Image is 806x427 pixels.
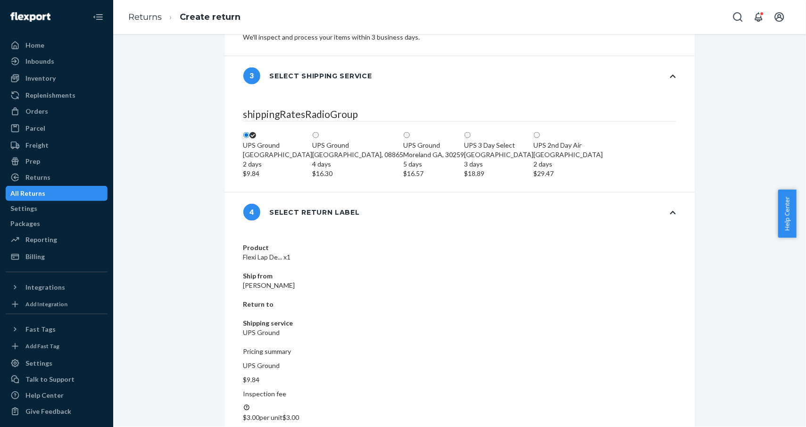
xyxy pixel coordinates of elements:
div: $29.47 [534,169,603,178]
a: Packages [6,216,108,231]
button: Open notifications [749,8,768,26]
input: UPS GroundMoreland GA, 302595 days$16.57 [404,132,410,138]
div: 3 days [465,159,534,169]
div: Returns [25,173,50,182]
div: UPS Ground [243,141,313,150]
div: Talk to Support [25,375,75,384]
div: 5 days [404,159,465,169]
a: Add Integration [6,299,108,310]
div: Help Center [25,391,64,400]
div: Give Feedback [25,407,71,416]
div: Prep [25,157,40,166]
a: Add Fast Tag [6,341,108,352]
div: We'll inspect and process your items within 3 business days. [243,33,420,42]
span: 4 [243,204,260,221]
a: Inbounds [6,54,108,69]
legend: shippingRatesRadioGroup [243,107,676,122]
div: Inventory [25,74,56,83]
p: Inspection fee [243,390,676,399]
div: $16.30 [313,169,404,178]
div: Parcel [25,124,45,133]
button: Give Feedback [6,404,108,419]
img: Flexport logo [10,12,50,22]
a: Parcel [6,121,108,136]
div: Inbounds [25,57,54,66]
a: Returns [128,12,162,22]
dt: Product [243,243,676,253]
input: UPS Ground[GEOGRAPHIC_DATA], 088654 days$16.30 [313,132,319,138]
p: $9.84 [243,376,676,385]
span: $3.00 per unit [243,414,283,422]
button: Open account menu [770,8,789,26]
p: Pricing summary [243,347,676,357]
a: Settings [6,201,108,216]
div: Add Fast Tag [25,342,59,350]
dt: Shipping service [243,319,676,328]
a: Orders [6,104,108,119]
dd: UPS Ground [243,328,676,338]
span: 3 [243,67,260,84]
button: Fast Tags [6,322,108,337]
a: Help Center [6,388,108,403]
div: [GEOGRAPHIC_DATA] [465,150,534,178]
div: Add Integration [25,300,67,308]
div: $16.57 [404,169,465,178]
a: Freight [6,138,108,153]
div: UPS Ground [313,141,404,150]
a: All Returns [6,186,108,201]
div: [GEOGRAPHIC_DATA], 08865 [313,150,404,178]
input: UPS 3 Day Select[GEOGRAPHIC_DATA]3 days$18.89 [465,132,471,138]
a: Inventory [6,71,108,86]
div: Settings [25,359,52,368]
button: Close Navigation [89,8,108,26]
p: UPS Ground [243,361,676,371]
dd: Flexi Lap De... x1 [243,253,676,262]
div: UPS 3 Day Select [465,141,534,150]
a: Prep [6,154,108,169]
a: Talk to Support [6,372,108,387]
div: Select shipping service [243,67,372,84]
input: UPS 2nd Day Air[GEOGRAPHIC_DATA]2 days$29.47 [534,132,540,138]
div: Orders [25,107,48,116]
div: Settings [10,204,37,213]
div: UPS 2nd Day Air [534,141,603,150]
a: Create return [180,12,241,22]
dt: Return to [243,300,676,310]
a: Replenishments [6,88,108,103]
p: $3.00 [243,413,676,423]
div: Reporting [25,235,57,244]
a: Billing [6,249,108,264]
a: Reporting [6,232,108,247]
div: [GEOGRAPHIC_DATA] [534,150,603,178]
dt: Ship from [243,272,676,281]
button: Open Search Box [729,8,748,26]
div: Billing [25,252,45,261]
div: Select return label [243,204,360,221]
div: Moreland GA, 30259 [404,150,465,178]
div: Integrations [25,283,65,292]
div: $18.89 [465,169,534,178]
div: Home [25,41,44,50]
dd: [PERSON_NAME] [243,281,676,291]
button: Help Center [778,190,797,238]
div: Replenishments [25,91,75,100]
div: Freight [25,141,49,150]
input: UPS Ground[GEOGRAPHIC_DATA]2 days$9.84 [243,132,249,138]
div: Packages [10,219,40,228]
a: Home [6,38,108,53]
div: 2 days [534,159,603,169]
div: [GEOGRAPHIC_DATA] [243,150,313,178]
button: Integrations [6,280,108,295]
a: Returns [6,170,108,185]
a: Settings [6,356,108,371]
div: Fast Tags [25,325,56,334]
div: All Returns [10,189,45,198]
ol: breadcrumbs [121,3,248,31]
div: 2 days [243,159,313,169]
div: 4 days [313,159,404,169]
div: $9.84 [243,169,313,178]
div: UPS Ground [404,141,465,150]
